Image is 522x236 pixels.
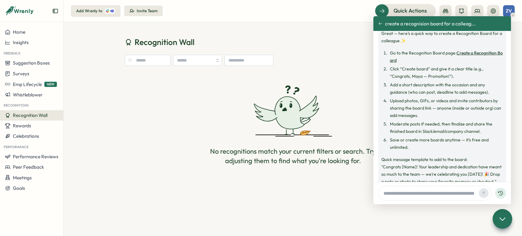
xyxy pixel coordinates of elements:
[13,29,25,35] span: Home
[205,147,381,166] div: No recognitions match your current filters or search. Try adjusting them to find what you're look...
[388,136,503,151] li: Save or create more boards anytime — it’s free and unlimited.
[13,164,44,170] span: Peer Feedback
[13,133,39,139] span: Celebrations
[378,21,476,26] button: create a recognision board for a colleag...
[71,5,120,17] button: Add Wrenly to
[388,97,503,119] li: Upload photos, GIFs, or videos and invite contributors by sharing the board link — anyone (inside...
[13,60,50,66] span: Suggestion Boxes
[506,8,512,13] span: ZV
[13,112,47,118] span: Recognition Wall
[124,6,163,17] button: Invite Team
[13,175,32,181] span: Meetings
[13,81,42,87] span: Emp Lifecycle
[390,50,503,63] a: Create a Recognition Board
[375,4,436,17] button: Quick Actions
[13,185,25,191] span: Goals
[388,120,503,135] li: Moderate posts if needed, then finalize and share the finished board in Slack/email/company channel.
[381,30,503,44] p: Great — here’s a quick way to create a Recognition Board for a colleague ✨
[385,21,476,26] span: create a recognision board for a colleag...
[388,81,503,96] li: Add a short description with the occasion and any guidance (who can post, deadline to add messages).
[388,65,503,80] li: Click “Create board” and give it a clear title (e.g., “Congrats, Maya — Promotion!”).
[52,8,58,14] button: Expand sidebar
[76,8,102,14] div: Add Wrenly to
[503,5,515,17] button: ZV
[44,82,57,87] span: NEW
[13,92,43,98] span: Whistleblower
[13,39,29,45] span: Insights
[394,7,427,15] span: Quick Actions
[135,37,194,47] span: Recognition Wall
[13,123,31,129] span: Rewards
[381,156,503,185] p: Quick message template to add to the board: "Congrats [Name]! Your leadership and dedication have...
[137,8,157,14] div: Invite Team
[388,49,503,64] li: Go to the Recognition Board page:
[13,154,58,159] span: Performance Reviews
[13,71,29,77] span: Surveys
